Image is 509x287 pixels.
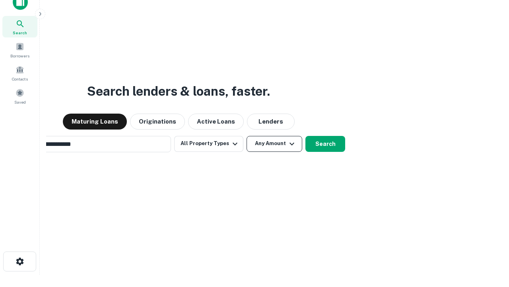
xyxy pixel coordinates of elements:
button: Originations [130,114,185,130]
button: Search [305,136,345,152]
button: All Property Types [174,136,243,152]
a: Saved [2,85,37,107]
a: Search [2,16,37,37]
button: Lenders [247,114,295,130]
button: Active Loans [188,114,244,130]
span: Borrowers [10,53,29,59]
button: Maturing Loans [63,114,127,130]
span: Contacts [12,76,28,82]
iframe: Chat Widget [469,223,509,261]
a: Borrowers [2,39,37,61]
span: Saved [14,99,26,105]
span: Search [13,29,27,36]
a: Contacts [2,62,37,84]
button: Any Amount [247,136,302,152]
h3: Search lenders & loans, faster. [87,82,270,101]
